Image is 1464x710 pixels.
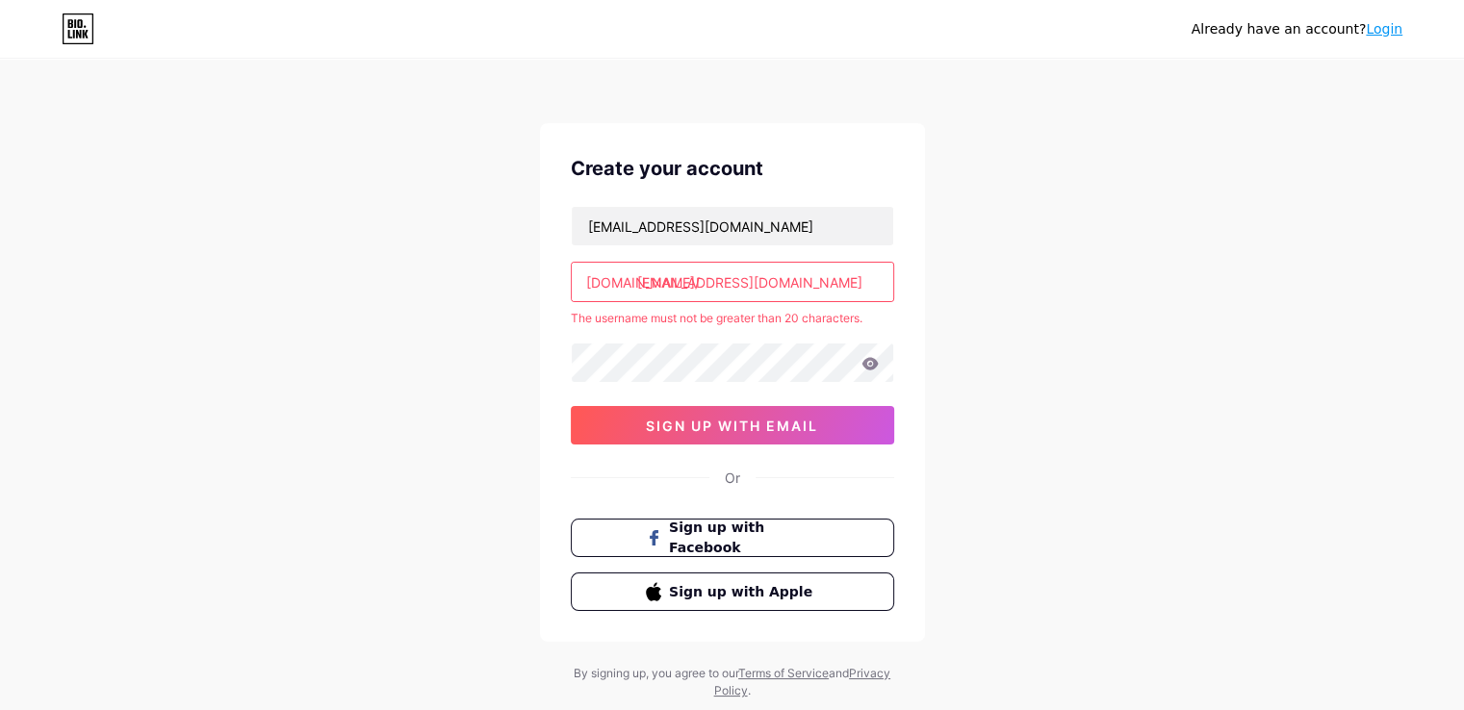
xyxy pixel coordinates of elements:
[738,666,829,680] a: Terms of Service
[1366,21,1402,37] a: Login
[572,207,893,245] input: Email
[569,665,896,699] div: By signing up, you agree to our and .
[669,518,818,558] span: Sign up with Facebook
[571,406,894,444] button: sign up with email
[571,572,894,611] button: Sign up with Apple
[572,263,893,301] input: username
[1192,19,1402,39] div: Already have an account?
[725,468,740,488] div: Or
[586,272,700,292] div: [DOMAIN_NAME]/
[646,418,818,434] span: sign up with email
[571,310,894,327] div: The username must not be greater than 20 characters.
[669,582,818,602] span: Sign up with Apple
[571,519,894,557] button: Sign up with Facebook
[571,154,894,183] div: Create your account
